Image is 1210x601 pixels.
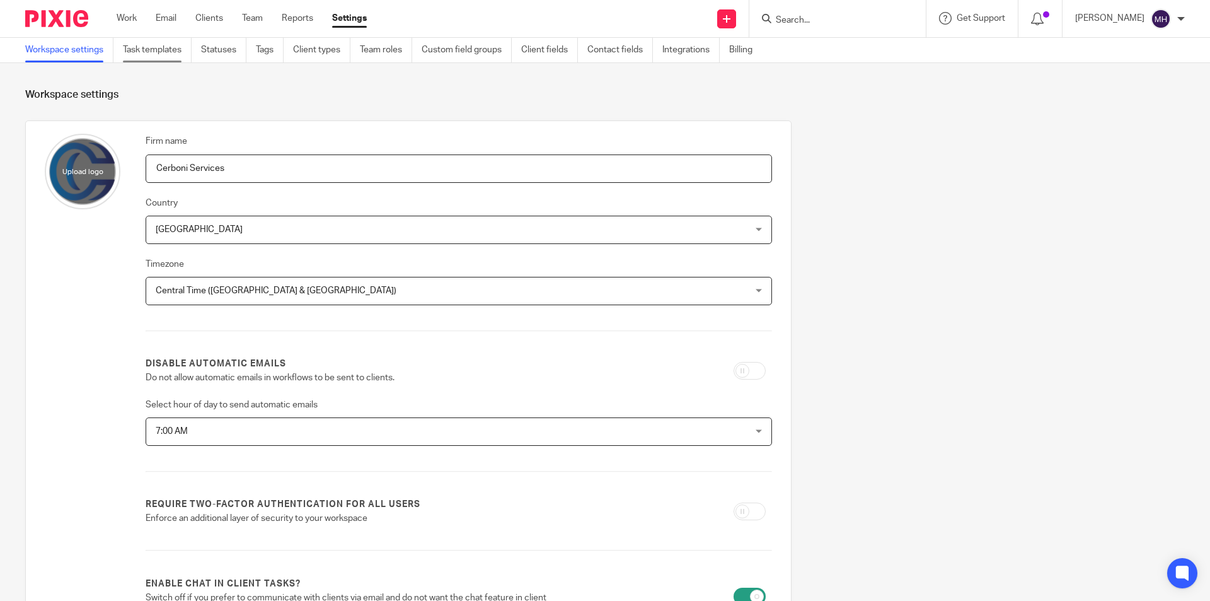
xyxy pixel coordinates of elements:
[422,38,512,62] a: Custom field groups
[156,225,243,234] span: [GEOGRAPHIC_DATA]
[282,12,313,25] a: Reports
[25,10,88,27] img: Pixie
[146,512,556,525] p: Enforce an additional layer of security to your workspace
[146,258,184,271] label: Timezone
[957,14,1005,23] span: Get Support
[729,38,762,62] a: Billing
[146,135,187,148] label: Firm name
[156,286,396,295] span: Central Time ([GEOGRAPHIC_DATA] & [GEOGRAPHIC_DATA])
[587,38,653,62] a: Contact fields
[360,38,412,62] a: Team roles
[1075,12,1144,25] p: [PERSON_NAME]
[293,38,350,62] a: Client types
[195,12,223,25] a: Clients
[146,358,286,370] label: Disable automatic emails
[201,38,246,62] a: Statuses
[242,12,263,25] a: Team
[156,12,176,25] a: Email
[1151,9,1171,29] img: svg%3E
[25,88,1185,102] h1: Workspace settings
[146,399,318,411] label: Select hour of day to send automatic emails
[521,38,578,62] a: Client fields
[123,38,192,62] a: Task templates
[775,15,888,26] input: Search
[146,155,772,183] input: Name of your firm
[146,578,301,590] label: Enable chat in client tasks?
[146,371,556,384] p: Do not allow automatic emails in workflows to be sent to clients.
[25,38,113,62] a: Workspace settings
[146,498,420,511] label: Require two-factor authentication for all users
[146,197,178,209] label: Country
[256,38,284,62] a: Tags
[156,427,188,436] span: 7:00 AM
[332,12,367,25] a: Settings
[662,38,720,62] a: Integrations
[117,12,137,25] a: Work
